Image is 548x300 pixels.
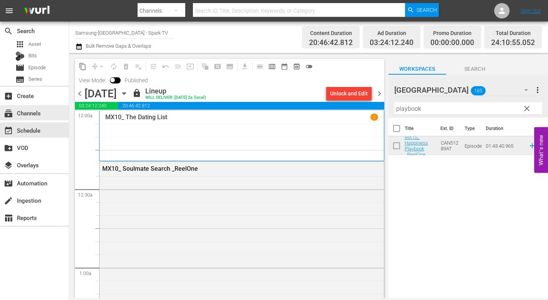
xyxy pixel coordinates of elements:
[373,115,375,120] p: 1
[522,104,531,113] span: clear
[102,165,341,172] div: MX10_ Soulmate Search _ReelOne
[172,60,184,73] span: Fill episodes with ad slates
[309,38,353,47] span: 20:46:42.812
[446,64,504,74] span: Search
[293,63,301,70] span: preview_outlined
[483,137,525,155] td: 01:43:40.965
[28,75,42,83] span: Series
[75,77,110,83] span: View Mode:
[159,60,172,73] span: Revert to Primary Episode
[5,6,14,15] span: menu
[268,63,276,70] span: calendar_view_week_outlined
[430,28,474,38] div: Promo Duration
[533,85,542,95] span: more_vert
[491,28,535,38] div: Total Duration
[75,102,118,110] span: 03:24:12.240
[281,63,288,70] span: date_range_outlined
[394,79,535,101] div: [GEOGRAPHIC_DATA]
[108,60,120,73] span: Loop Content
[75,89,85,98] span: chevron_left
[417,3,437,17] span: Search
[28,52,37,60] span: Bits
[303,60,315,73] span: 24 hours Lineup View is OFF
[15,52,25,61] div: Bits
[405,134,428,157] a: MX10_ Happiness Playbook _ReelOne
[309,28,353,38] div: Content Duration
[534,127,548,173] button: Open Feedback Widget
[430,38,474,47] span: 00:00:00.000
[330,87,368,100] div: Unlock and Edit
[15,63,25,72] span: Episode
[370,28,413,38] div: Ad Duration
[405,3,439,17] button: Search
[4,196,13,205] span: Ingestion
[15,75,25,84] span: Series
[305,63,313,70] span: toggle_off
[533,81,542,99] button: more_vert
[110,77,115,83] span: Toggle to switch from Published to Draft view.
[145,95,206,100] div: WILL DELIVER: [DATE] 2a (local)
[4,27,13,36] span: Search
[438,137,462,155] td: CAN51289AT
[132,88,141,98] span: lock
[184,60,196,73] span: Update Metadata from Key Asset
[375,89,384,98] span: chevron_right
[4,92,13,101] span: Create
[118,102,384,110] span: 20:46:42.812
[491,38,535,47] span: 24:10:55.052
[4,109,13,118] span: Channels
[389,64,446,74] span: Workspaces
[76,60,89,73] span: Copy Lineup
[266,60,278,73] span: Week Calendar View
[481,118,527,139] th: Duration
[521,8,541,14] a: Sign Out
[4,161,13,170] span: Overlays
[4,143,13,153] span: VOD
[89,60,108,73] span: Remove Gaps & Overlaps
[28,40,41,48] span: Asset
[28,64,46,72] span: Episode
[4,126,13,135] span: Schedule
[291,60,303,73] span: View Backup
[85,87,117,100] div: [DATE]
[121,77,152,83] span: Published
[528,142,536,150] svg: Add to Schedule
[105,113,167,121] p: MX10_ The Dating List
[4,213,13,223] span: Reports
[460,118,481,139] th: Type
[79,63,86,70] span: content_copy
[145,87,206,95] div: Lineup
[405,118,436,139] th: Title
[462,137,483,155] td: Episode
[85,43,151,49] span: Bulk Remove Gaps & Overlaps
[15,40,25,49] span: Asset
[370,38,413,47] span: 03:24:12.240
[471,83,485,99] span: 185
[18,2,55,20] img: ans4CAIJ8jUAAAAAAAAAAAAAAAAAAAAAAAAgQb4GAAAAAAAAAAAAAAAAAAAAAAAAJMjXAAAAAAAAAAAAAAAAAAAAAAAAgAT5G...
[4,179,13,188] span: Automation
[436,118,460,139] th: Ext. ID
[520,102,533,114] button: clear
[326,87,372,100] button: Unlock and Edit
